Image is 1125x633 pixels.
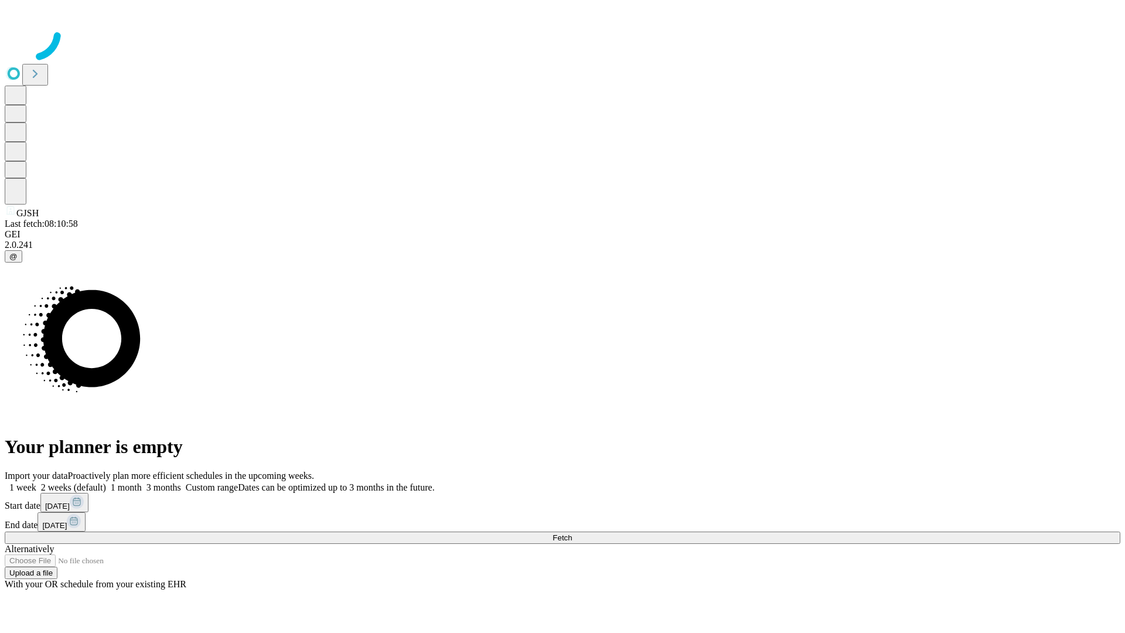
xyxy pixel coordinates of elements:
[16,208,39,218] span: GJSH
[45,502,70,511] span: [DATE]
[5,512,1120,532] div: End date
[68,471,314,481] span: Proactively plan more efficient schedules in the upcoming weeks.
[5,250,22,263] button: @
[111,482,142,492] span: 1 month
[40,493,88,512] button: [DATE]
[186,482,238,492] span: Custom range
[37,512,86,532] button: [DATE]
[41,482,106,492] span: 2 weeks (default)
[5,240,1120,250] div: 2.0.241
[5,567,57,579] button: Upload a file
[5,219,78,229] span: Last fetch: 08:10:58
[238,482,434,492] span: Dates can be optimized up to 3 months in the future.
[9,482,36,492] span: 1 week
[146,482,181,492] span: 3 months
[5,493,1120,512] div: Start date
[5,471,68,481] span: Import your data
[42,521,67,530] span: [DATE]
[5,436,1120,458] h1: Your planner is empty
[553,533,572,542] span: Fetch
[5,544,54,554] span: Alternatively
[5,229,1120,240] div: GEI
[5,579,186,589] span: With your OR schedule from your existing EHR
[9,252,18,261] span: @
[5,532,1120,544] button: Fetch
